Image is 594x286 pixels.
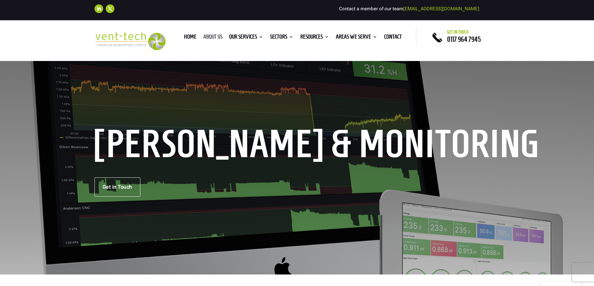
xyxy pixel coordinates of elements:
[229,35,263,41] a: Our Services
[384,35,402,41] a: Contact
[300,35,329,41] a: Resources
[94,32,166,50] img: 2023-09-27T08_35_16.549ZVENT-TECH---Clear-background
[447,35,481,43] a: 0117 964 7945
[203,35,222,41] a: About us
[336,35,377,41] a: Areas We Serve
[447,30,469,35] span: Get in touch
[184,35,196,41] a: Home
[403,6,479,12] a: [EMAIL_ADDRESS][DOMAIN_NAME]
[94,177,140,197] a: Get in Touch
[270,35,293,41] a: Sectors
[94,4,103,13] a: Follow on LinkedIn
[106,4,114,13] a: Follow on X
[339,6,479,12] span: Contact a member of our team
